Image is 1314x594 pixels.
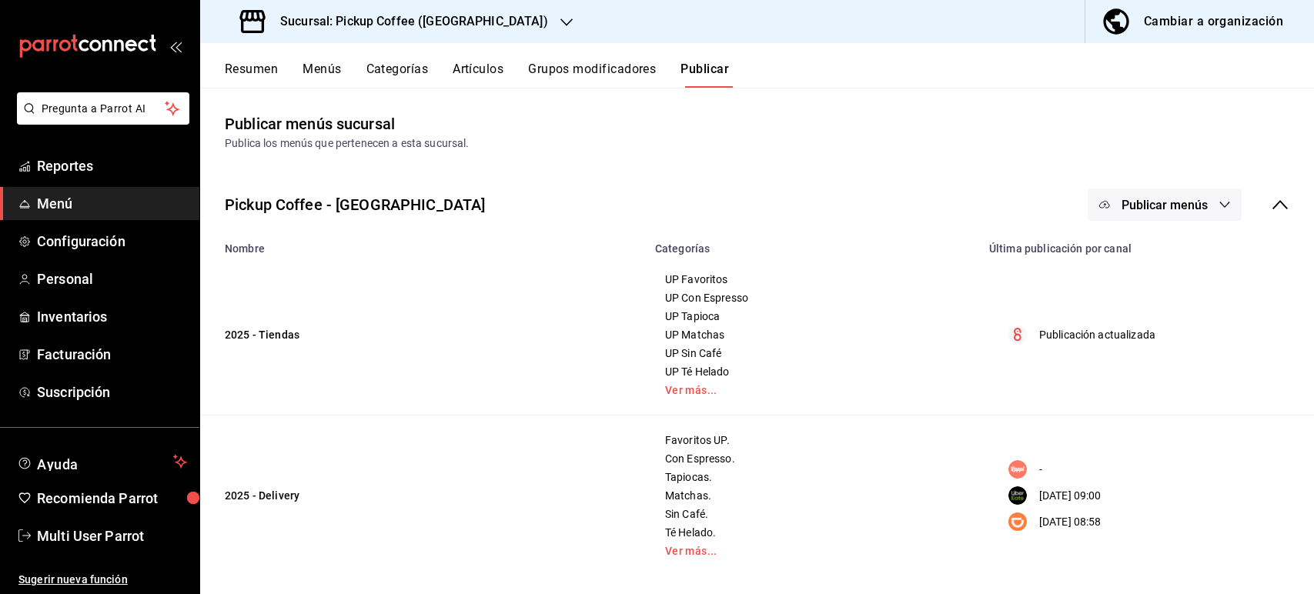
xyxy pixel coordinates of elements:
[37,488,187,509] span: Recomienda Parrot
[980,233,1314,255] th: Última publicación por canal
[37,306,187,327] span: Inventarios
[665,385,961,395] a: Ver más...
[42,101,166,117] span: Pregunta a Parrot AI
[665,453,961,464] span: Con Espresso.
[665,311,961,322] span: UP Tapioca
[665,435,961,445] span: Favoritos UP.
[1088,189,1242,221] button: Publicar menús
[1122,198,1208,212] span: Publicar menús
[528,62,656,88] button: Grupos modificadores
[37,526,187,546] span: Multi User Parrot
[453,62,503,88] button: Artículos
[646,233,980,255] th: Categorías
[17,92,189,125] button: Pregunta a Parrot AI
[37,193,187,214] span: Menú
[665,366,961,377] span: UP Té Helado
[1039,488,1102,504] p: [DATE] 09:00
[665,292,961,303] span: UP Con Espresso
[665,509,961,519] span: Sin Café.
[225,62,1314,88] div: navigation tabs
[1039,514,1102,530] p: [DATE] 08:58
[200,233,646,255] th: Nombre
[680,62,729,88] button: Publicar
[200,255,646,415] td: 2025 - Tiendas
[665,490,961,501] span: Matchas.
[665,527,961,538] span: Té Helado.
[37,382,187,402] span: Suscripción
[366,62,429,88] button: Categorías
[1039,462,1042,478] p: -
[200,233,1314,576] table: menu maker table for brand
[225,193,485,216] div: Pickup Coffee - [GEOGRAPHIC_DATA]
[268,12,548,31] h3: Sucursal: Pickup Coffee ([GEOGRAPHIC_DATA])
[225,62,278,88] button: Resumen
[37,344,187,365] span: Facturación
[665,329,961,340] span: UP Matchas
[37,231,187,252] span: Configuración
[18,572,187,588] span: Sugerir nueva función
[665,472,961,482] span: Tapiocas.
[37,452,167,471] span: Ayuda
[225,135,1289,152] div: Publica los menús que pertenecen a esta sucursal.
[37,155,187,176] span: Reportes
[1144,11,1283,32] div: Cambiar a organización
[225,112,395,135] div: Publicar menús sucursal
[1039,327,1155,343] p: Publicación actualizada
[303,62,341,88] button: Menús
[200,415,646,576] td: 2025 - Delivery
[169,40,182,52] button: open_drawer_menu
[665,274,961,285] span: UP Favoritos
[665,546,961,556] a: Ver más...
[11,112,189,128] a: Pregunta a Parrot AI
[37,269,187,289] span: Personal
[665,348,961,359] span: UP Sin Café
